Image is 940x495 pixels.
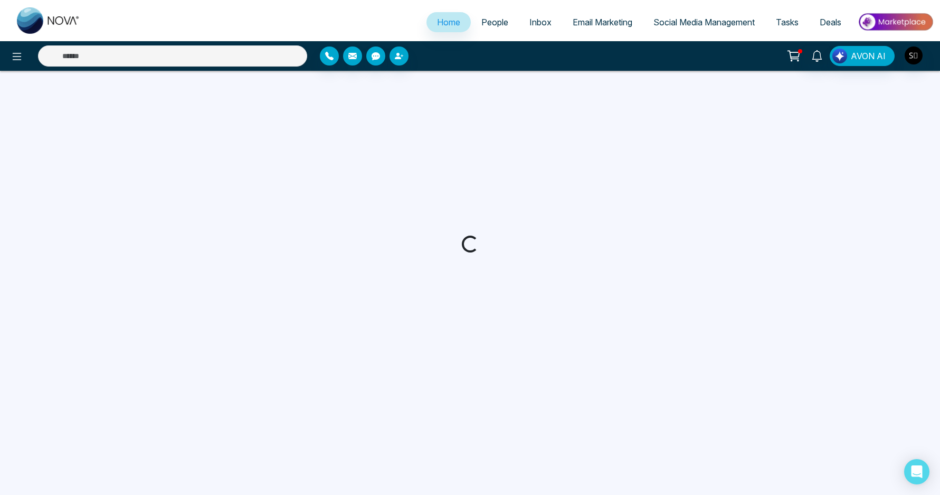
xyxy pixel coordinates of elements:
[832,49,847,63] img: Lead Flow
[820,17,841,27] span: Deals
[562,12,643,32] a: Email Marketing
[809,12,852,32] a: Deals
[776,17,799,27] span: Tasks
[437,17,460,27] span: Home
[857,10,934,34] img: Market-place.gif
[519,12,562,32] a: Inbox
[481,17,508,27] span: People
[653,17,755,27] span: Social Media Management
[471,12,519,32] a: People
[765,12,809,32] a: Tasks
[426,12,471,32] a: Home
[830,46,895,66] button: AVON AI
[904,459,929,484] div: Open Intercom Messenger
[905,46,923,64] img: User Avatar
[851,50,886,62] span: AVON AI
[573,17,632,27] span: Email Marketing
[17,7,80,34] img: Nova CRM Logo
[643,12,765,32] a: Social Media Management
[529,17,552,27] span: Inbox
